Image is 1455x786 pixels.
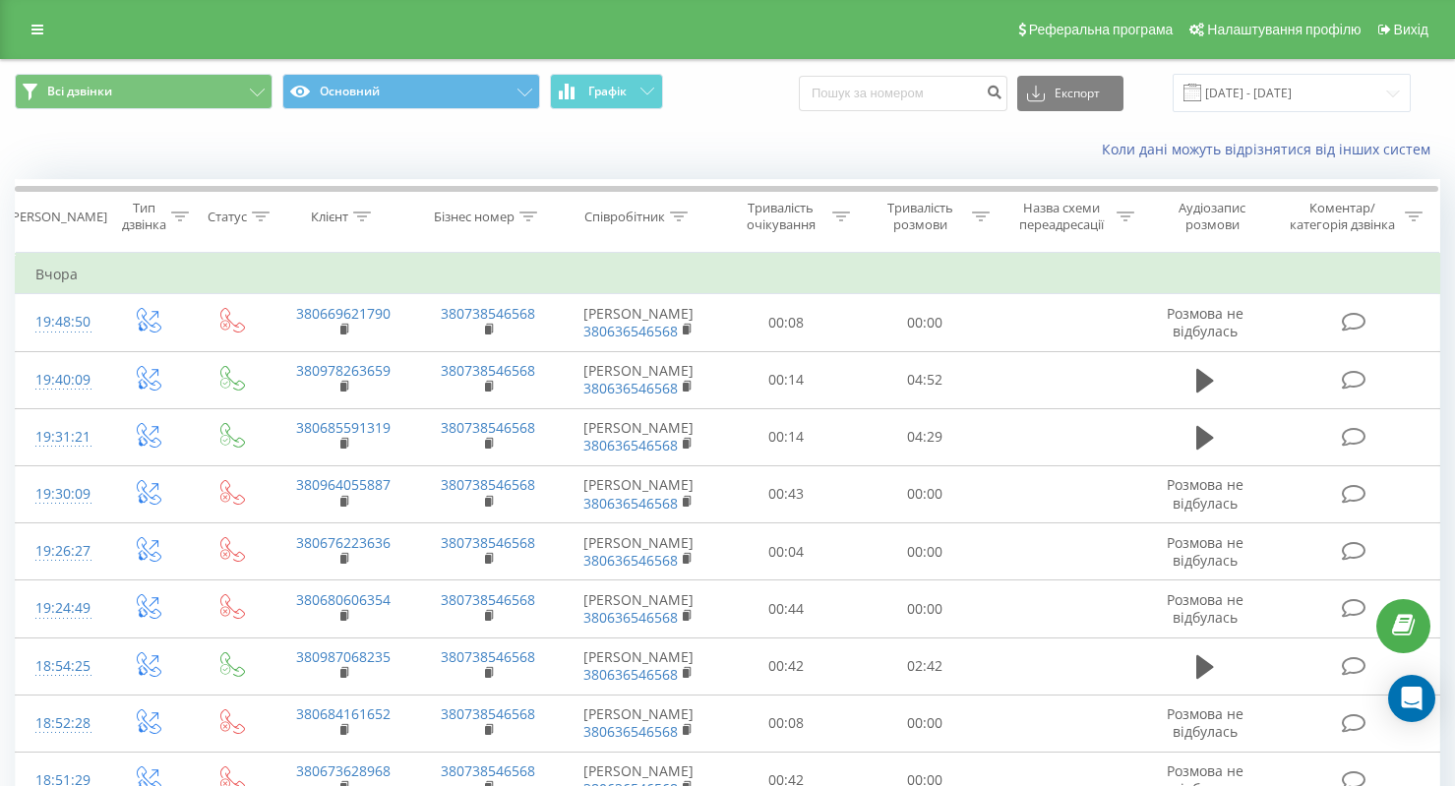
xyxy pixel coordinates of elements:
div: Назва схеми переадресації [1012,200,1112,233]
td: Вчора [16,255,1440,294]
a: 380636546568 [583,665,678,684]
td: 00:04 [716,523,855,580]
td: 00:00 [855,294,994,351]
td: [PERSON_NAME] [561,465,716,522]
td: 00:00 [855,580,994,637]
a: 380636546568 [583,379,678,397]
div: Тривалість розмови [873,200,966,233]
a: 380738546568 [441,761,535,780]
span: Розмова не відбулась [1167,533,1243,570]
a: 380680606354 [296,590,391,609]
a: 380987068235 [296,647,391,666]
div: 19:24:49 [35,589,85,628]
td: 04:29 [855,408,994,465]
div: 19:30:09 [35,475,85,514]
div: Бізнес номер [434,209,515,225]
a: 380636546568 [583,436,678,454]
a: 380738546568 [441,590,535,609]
a: 380636546568 [583,494,678,513]
div: Коментар/категорія дзвінка [1285,200,1400,233]
a: 380636546568 [583,551,678,570]
a: 380738546568 [441,418,535,437]
td: [PERSON_NAME] [561,408,716,465]
div: Тип дзвінка [122,200,166,233]
a: 380636546568 [583,608,678,627]
div: 18:54:25 [35,647,85,686]
button: Всі дзвінки [15,74,273,109]
div: Open Intercom Messenger [1388,675,1435,722]
div: Тривалість очікування [734,200,827,233]
div: 19:31:21 [35,418,85,456]
a: 380685591319 [296,418,391,437]
div: Співробітник [584,209,665,225]
a: 380636546568 [583,322,678,340]
button: Основний [282,74,540,109]
div: 19:48:50 [35,303,85,341]
div: 19:40:09 [35,361,85,399]
span: Всі дзвінки [47,84,112,99]
div: [PERSON_NAME] [8,209,107,225]
td: [PERSON_NAME] [561,351,716,408]
a: 380738546568 [441,647,535,666]
td: [PERSON_NAME] [561,637,716,695]
a: 380673628968 [296,761,391,780]
td: [PERSON_NAME] [561,523,716,580]
button: Графік [550,74,663,109]
a: 380738546568 [441,704,535,723]
td: 00:44 [716,580,855,637]
span: Розмова не відбулась [1167,590,1243,627]
div: Статус [208,209,247,225]
input: Пошук за номером [799,76,1007,111]
span: Налаштування профілю [1207,22,1361,37]
a: 380684161652 [296,704,391,723]
div: Клієнт [311,209,348,225]
td: 00:14 [716,351,855,408]
button: Експорт [1017,76,1123,111]
span: Графік [588,85,627,98]
span: Вихід [1394,22,1428,37]
a: 380738546568 [441,304,535,323]
a: 380738546568 [441,475,535,494]
td: 00:43 [716,465,855,522]
td: [PERSON_NAME] [561,294,716,351]
a: Коли дані можуть відрізнятися вiд інших систем [1102,140,1440,158]
a: 380676223636 [296,533,391,552]
td: 00:00 [855,523,994,580]
div: 19:26:27 [35,532,85,571]
a: 380964055887 [296,475,391,494]
td: 00:08 [716,695,855,752]
div: 18:52:28 [35,704,85,743]
a: 380636546568 [583,722,678,741]
div: Аудіозапис розмови [1157,200,1268,233]
td: 00:42 [716,637,855,695]
td: 04:52 [855,351,994,408]
td: 00:00 [855,695,994,752]
a: 380738546568 [441,533,535,552]
span: Розмова не відбулась [1167,704,1243,741]
td: [PERSON_NAME] [561,695,716,752]
td: 00:14 [716,408,855,465]
td: 00:08 [716,294,855,351]
a: 380978263659 [296,361,391,380]
td: 02:42 [855,637,994,695]
a: 380738546568 [441,361,535,380]
span: Реферальна програма [1029,22,1174,37]
span: Розмова не відбулась [1167,475,1243,512]
td: [PERSON_NAME] [561,580,716,637]
a: 380669621790 [296,304,391,323]
td: 00:00 [855,465,994,522]
span: Розмова не відбулась [1167,304,1243,340]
